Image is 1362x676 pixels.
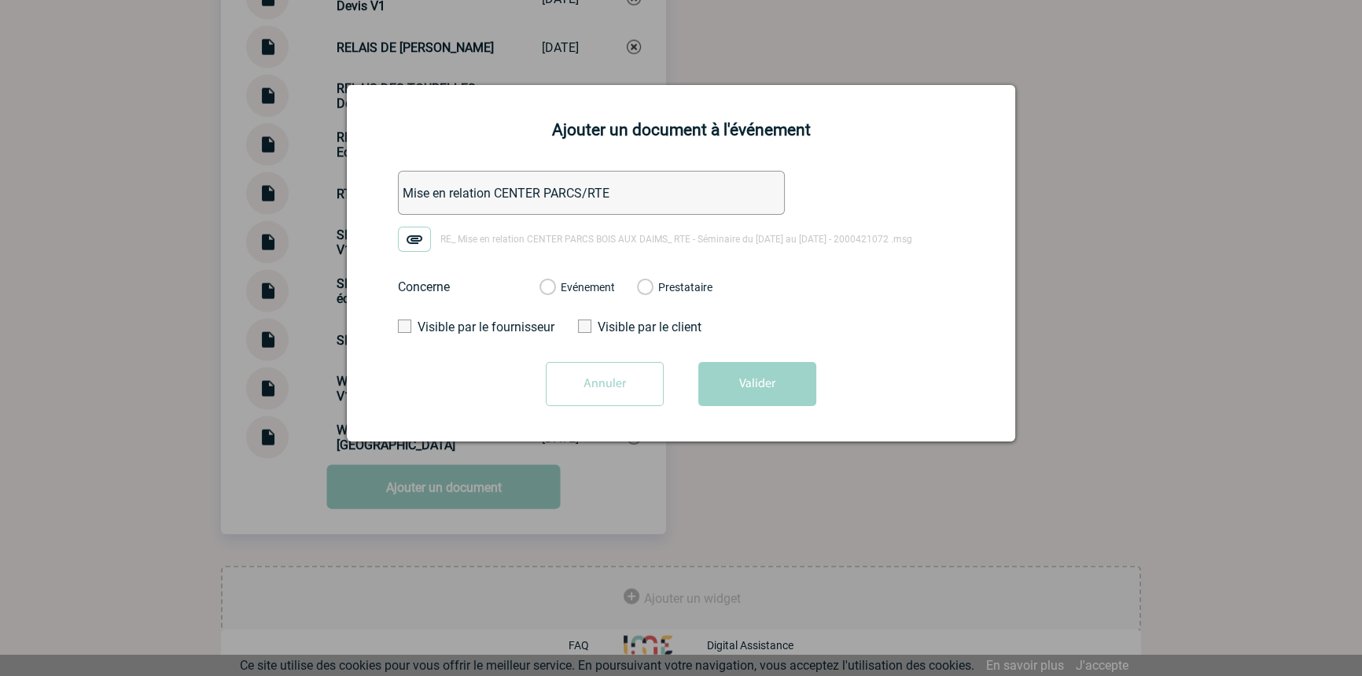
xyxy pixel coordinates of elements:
label: Concerne [398,279,524,294]
label: Evénement [539,281,554,295]
label: Prestataire [637,281,652,295]
label: Visible par le fournisseur [398,320,543,334]
h2: Ajouter un document à l'événement [366,120,996,139]
button: Valider [698,362,816,406]
span: RE_ Mise en relation CENTER PARCS BOIS AUX DAIMS_ RTE - Séminaire du [DATE] au [DATE] - 200042107... [440,234,912,245]
label: Visible par le client [578,320,723,334]
input: Désignation [398,171,785,215]
input: Annuler [546,362,664,406]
